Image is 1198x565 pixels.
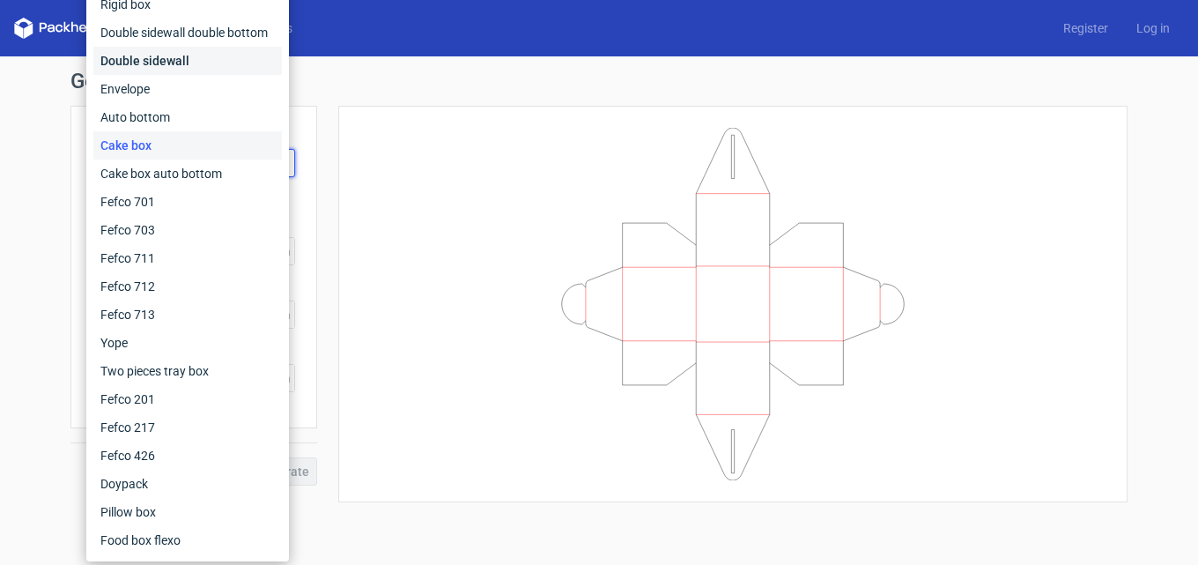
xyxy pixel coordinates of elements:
[1122,19,1184,37] a: Log in
[93,75,282,103] div: Envelope
[93,19,282,47] div: Double sidewall double bottom
[93,357,282,385] div: Two pieces tray box
[93,442,282,470] div: Fefco 426
[93,385,282,413] div: Fefco 201
[93,301,282,329] div: Fefco 713
[93,470,282,498] div: Doypack
[93,413,282,442] div: Fefco 217
[93,272,282,301] div: Fefco 712
[93,103,282,131] div: Auto bottom
[93,244,282,272] div: Fefco 711
[93,160,282,188] div: Cake box auto bottom
[1049,19,1122,37] a: Register
[93,329,282,357] div: Yope
[93,216,282,244] div: Fefco 703
[93,498,282,526] div: Pillow box
[93,47,282,75] div: Double sidewall
[93,131,282,160] div: Cake box
[93,526,282,554] div: Food box flexo
[93,188,282,216] div: Fefco 701
[70,71,1128,92] h1: Generate new dieline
